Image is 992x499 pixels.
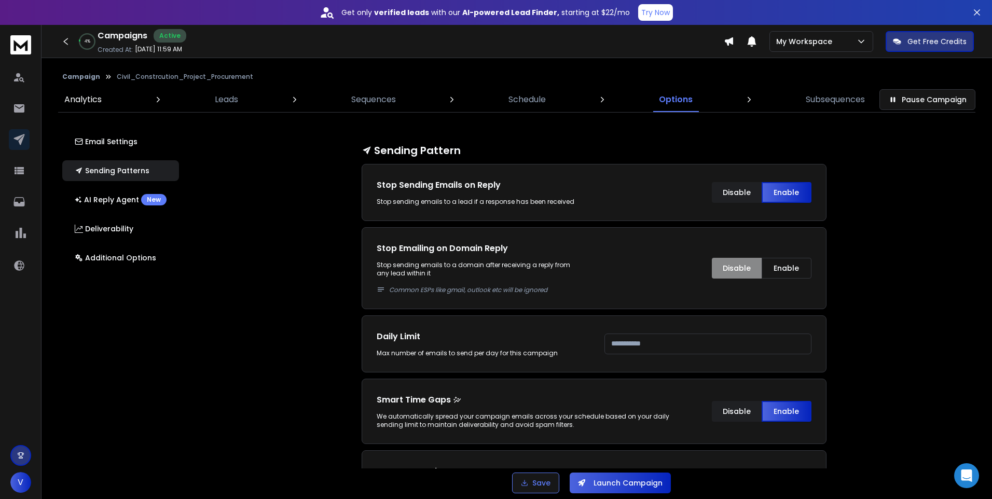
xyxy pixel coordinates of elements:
p: Sending Patterns [75,165,149,176]
div: New [141,194,167,205]
button: Additional Options [62,247,179,268]
p: Subsequences [806,93,865,106]
p: Try Now [641,7,670,18]
div: We automatically spread your campaign emails across your schedule based on your daily sending lim... [377,412,691,429]
button: AI Reply AgentNew [62,189,179,210]
p: Civil_Constrcution_Project_Procurement [117,73,253,81]
a: Options [653,87,699,112]
h1: Stop Emailing on Domain Reply [377,242,584,255]
strong: AI-powered Lead Finder, [462,7,559,18]
p: Deliverability [75,224,133,234]
p: Stop sending emails to a domain after receiving a reply from any lead within it [377,261,584,294]
button: Try Now [638,4,673,21]
p: Analytics [64,93,102,106]
button: Disable [712,401,762,422]
button: Email Settings [62,131,179,152]
p: Additional Options [75,253,156,263]
button: Enable [762,258,811,279]
button: Launch Campaign [570,473,671,493]
p: Common ESPs like gmail, outlook etc will be ignored [389,286,584,294]
h1: Max new Leads [377,465,584,478]
p: AI Reply Agent [75,194,167,205]
h1: Daily Limit [377,330,584,343]
button: V [10,472,31,493]
button: Sending Patterns [62,160,179,181]
p: Options [659,93,693,106]
a: Sequences [345,87,402,112]
p: Get Free Credits [907,36,967,47]
img: logo [10,35,31,54]
p: Leads [215,93,238,106]
p: Created At: [98,46,133,54]
p: Schedule [508,93,546,106]
div: Open Intercom Messenger [954,463,979,488]
button: Get Free Credits [886,31,974,52]
div: Stop sending emails to a lead if a response has been received [377,198,584,206]
a: Leads [209,87,244,112]
p: Smart Time Gaps [377,394,691,406]
a: Analytics [58,87,108,112]
p: My Workspace [776,36,836,47]
button: Enable [762,182,811,203]
button: Deliverability [62,218,179,239]
button: Pause Campaign [879,89,975,110]
button: Enable [762,401,811,422]
button: Save [512,473,559,493]
h1: Campaigns [98,30,147,42]
p: 4 % [85,38,90,45]
h1: Sending Pattern [362,143,826,158]
a: Subsequences [800,87,871,112]
button: Disable [712,182,762,203]
div: Active [154,29,186,43]
p: Get only with our starting at $22/mo [341,7,630,18]
button: Campaign [62,73,100,81]
h1: Stop Sending Emails on Reply [377,179,584,191]
a: Schedule [502,87,552,112]
p: [DATE] 11:59 AM [135,45,182,53]
button: Disable [712,258,762,279]
p: Email Settings [75,136,137,147]
p: Sequences [351,93,396,106]
div: Max number of emails to send per day for this campaign [377,349,584,357]
strong: verified leads [374,7,429,18]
